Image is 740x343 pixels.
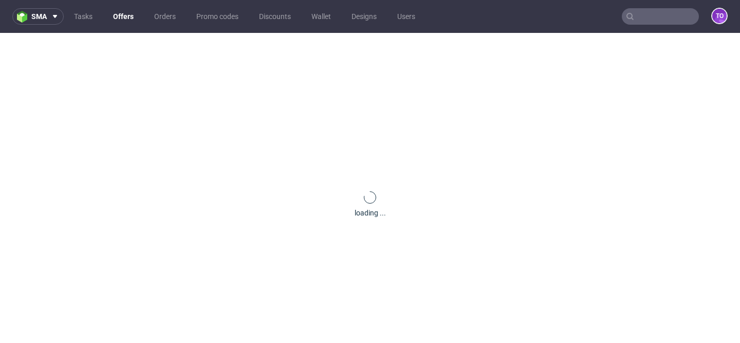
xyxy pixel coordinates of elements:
a: Orders [148,8,182,25]
a: Offers [107,8,140,25]
span: sma [31,13,47,20]
a: Promo codes [190,8,245,25]
a: Wallet [305,8,337,25]
img: logo [17,11,31,23]
a: Discounts [253,8,297,25]
a: Tasks [68,8,99,25]
a: Designs [345,8,383,25]
button: sma [12,8,64,25]
div: loading ... [355,208,386,218]
figcaption: to [712,9,727,23]
a: Users [391,8,421,25]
